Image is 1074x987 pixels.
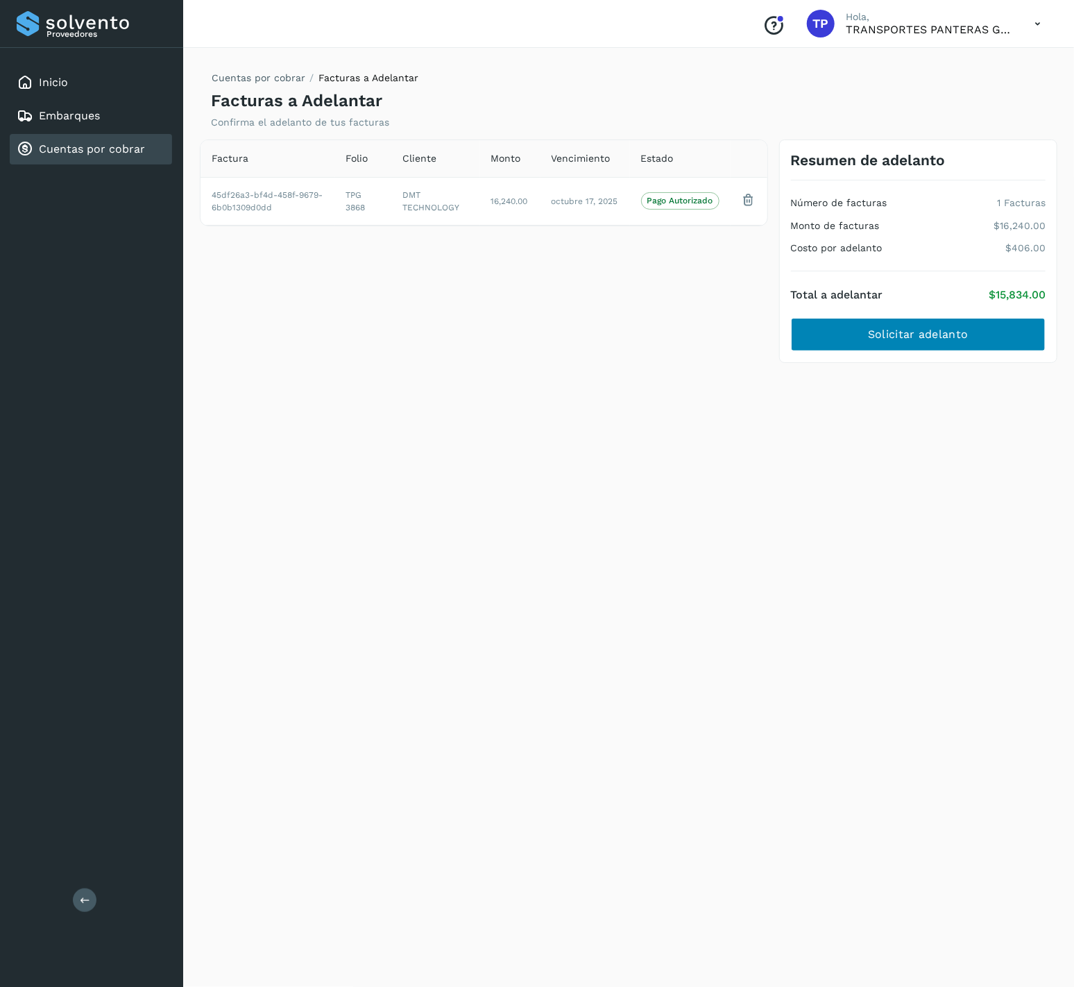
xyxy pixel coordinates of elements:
[641,151,674,166] span: Estado
[791,197,887,209] h4: Número de facturas
[846,23,1012,36] p: TRANSPORTES PANTERAS GAPO S.A. DE C.V.
[39,109,100,122] a: Embarques
[318,72,418,83] span: Facturas a Adelantar
[10,134,172,164] div: Cuentas por cobrar
[491,151,521,166] span: Monto
[391,177,480,225] td: DMT TECHNOLOGY
[791,242,883,254] h4: Costo por adelanto
[647,196,713,205] p: Pago Autorizado
[335,177,391,225] td: TPG 3868
[212,151,248,166] span: Factura
[46,29,167,39] p: Proveedores
[791,318,1046,351] button: Solicitar adelanto
[211,91,382,111] h4: Facturas a Adelantar
[39,76,68,89] a: Inicio
[994,220,1046,232] p: $16,240.00
[1005,242,1046,254] p: $406.00
[491,196,528,206] span: 16,240.00
[10,101,172,131] div: Embarques
[868,327,968,342] span: Solicitar adelanto
[201,177,335,225] td: 45df26a3-bf4d-458f-9679-6b0b1309d0dd
[791,151,946,169] h3: Resumen de adelanto
[10,67,172,98] div: Inicio
[997,197,1046,209] p: 1 Facturas
[791,288,883,301] h4: Total a adelantar
[846,11,1012,23] p: Hola,
[552,151,611,166] span: Vencimiento
[791,220,880,232] h4: Monto de facturas
[989,288,1046,301] p: $15,834.00
[346,151,368,166] span: Folio
[39,142,145,155] a: Cuentas por cobrar
[212,72,305,83] a: Cuentas por cobrar
[211,71,418,91] nav: breadcrumb
[402,151,436,166] span: Cliente
[552,196,618,206] span: octubre 17, 2025
[211,117,389,128] p: Confirma el adelanto de tus facturas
